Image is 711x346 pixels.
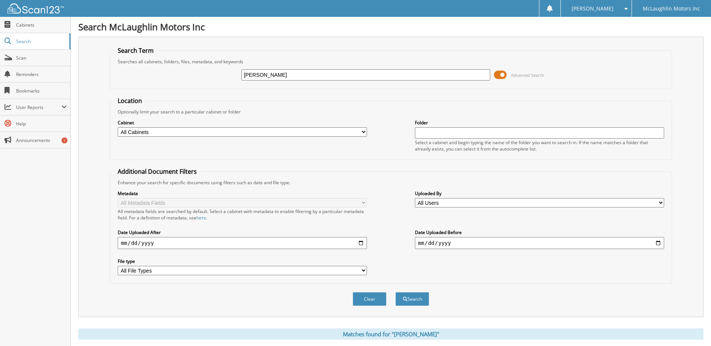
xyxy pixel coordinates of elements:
[16,121,67,127] span: Help
[415,139,664,152] div: Select a cabinet and begin typing the name of the folder you want to search in. If the name match...
[61,137,67,143] div: 1
[415,229,664,236] label: Date Uploaded Before
[114,97,146,105] legend: Location
[7,3,64,13] img: scan123-logo-white.svg
[353,292,386,306] button: Clear
[114,46,157,55] legend: Search Term
[16,88,67,94] span: Bookmarks
[16,104,61,110] span: User Reports
[114,167,201,176] legend: Additional Document Filters
[16,137,67,143] span: Announcements
[395,292,429,306] button: Search
[415,119,664,126] label: Folder
[78,328,704,340] div: Matches found for "[PERSON_NAME]"
[118,208,367,221] div: All metadata fields are searched by default. Select a cabinet with metadata to enable filtering b...
[196,215,206,221] a: here
[643,6,700,11] span: McLaughlin Motors Inc
[118,237,367,249] input: start
[415,190,664,197] label: Uploaded By
[511,72,544,78] span: Advanced Search
[118,258,367,264] label: File type
[118,190,367,197] label: Metadata
[16,71,67,78] span: Reminders
[78,21,704,33] h1: Search McLaughlin Motors Inc
[16,22,67,28] span: Cabinets
[16,38,66,45] span: Search
[572,6,614,11] span: [PERSON_NAME]
[415,237,664,249] input: end
[114,179,668,186] div: Enhance your search for specific documents using filters such as date and file type.
[118,229,367,236] label: Date Uploaded After
[114,109,668,115] div: Optionally limit your search to a particular cabinet or folder
[118,119,367,126] label: Cabinet
[114,58,668,65] div: Searches all cabinets, folders, files, metadata, and keywords
[16,55,67,61] span: Scan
